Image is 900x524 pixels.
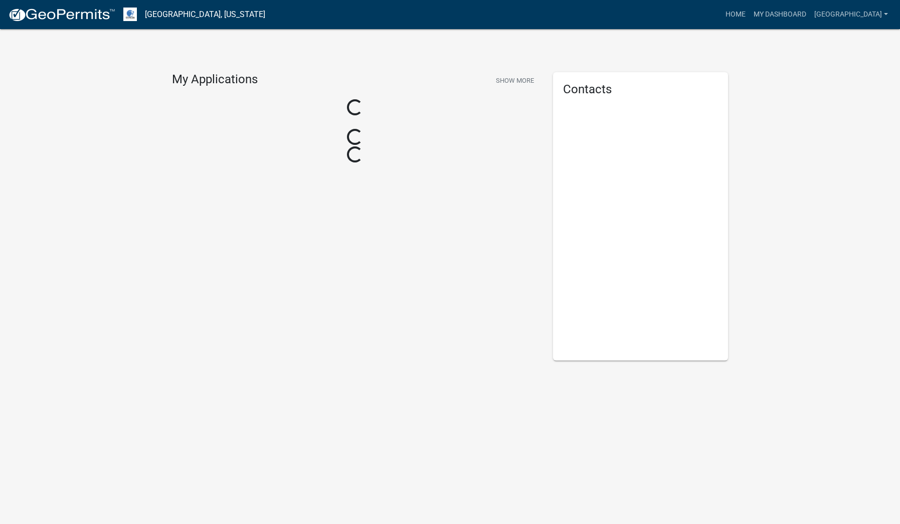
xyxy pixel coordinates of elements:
[750,5,810,24] a: My Dashboard
[145,6,265,23] a: [GEOGRAPHIC_DATA], [US_STATE]
[722,5,750,24] a: Home
[563,82,718,97] h5: Contacts
[123,8,137,21] img: Otter Tail County, Minnesota
[172,72,258,87] h4: My Applications
[810,5,892,24] a: [GEOGRAPHIC_DATA]
[492,72,538,89] button: Show More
